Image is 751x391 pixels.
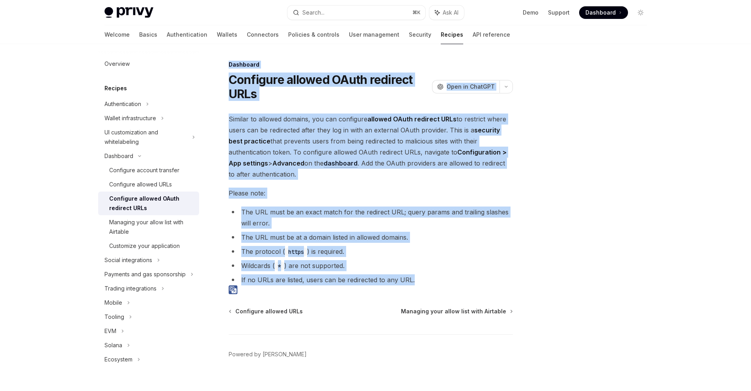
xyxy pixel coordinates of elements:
div: Managing your allow list with Airtable [109,218,194,236]
div: Configure account transfer [109,166,179,175]
span: Configure allowed URLs [235,307,303,315]
button: Search...⌘K [287,6,425,20]
h5: Recipes [104,84,127,93]
div: Search... [302,8,324,17]
li: The URL must be an exact match for the redirect URL; query params and trailing slashes will error. [229,207,513,229]
a: dashboard [324,159,358,168]
div: Customize your application [109,241,180,251]
span: Ask AI [443,9,458,17]
a: Dashboard [579,6,628,19]
code: https [285,248,307,256]
div: Payments and gas sponsorship [104,270,186,279]
div: UI customization and whitelabeling [104,128,187,147]
a: Configure allowed URLs [98,177,199,192]
a: Basics [139,25,157,44]
span: ⌘ K [412,9,421,16]
span: Similar to allowed domains, you can configure to restrict where users can be redirected after the... [229,114,513,180]
a: Security [409,25,431,44]
h1: Configure allowed OAuth redirect URLs [229,73,429,101]
strong: Advanced [272,159,304,167]
div: Mobile [104,298,122,307]
div: Tooling [104,312,124,322]
strong: allowed OAuth redirect URLs [367,115,457,123]
span: Please note: [229,188,513,199]
div: Configure allowed OAuth redirect URLs [109,194,194,213]
li: If no URLs are listed, users can be redirected to any URL. [229,274,513,285]
a: Customize your application [98,239,199,253]
a: User management [349,25,399,44]
a: Configure allowed URLs [229,307,303,315]
a: Wallets [217,25,237,44]
div: Wallet infrastructure [104,114,156,123]
a: Configure allowed OAuth redirect URLs [98,192,199,215]
div: Authentication [104,99,141,109]
li: The URL must be at a domain listed in allowed domains. [229,232,513,243]
span: Dashboard [585,9,616,17]
div: Social integrations [104,255,152,265]
div: Solana [104,341,122,350]
a: Powered by [PERSON_NAME] [229,350,307,358]
li: The protocol ( ) is required. [229,246,513,257]
span: Managing your allow list with Airtable [401,307,506,315]
div: Configure allowed URLs [109,180,172,189]
a: Authentication [167,25,207,44]
div: Ecosystem [104,355,132,364]
a: Support [548,9,570,17]
img: light logo [104,7,153,18]
span: Open in ChatGPT [447,83,495,91]
div: Dashboard [104,151,133,161]
a: API reference [473,25,510,44]
a: Recipes [441,25,463,44]
strong: security best practice [229,126,500,145]
a: Connectors [247,25,279,44]
div: Dashboard [229,61,513,69]
button: Ask AI [429,6,464,20]
li: Wildcards ( ) are not supported. [229,260,513,271]
div: EVM [104,326,116,336]
button: Open in ChatGPT [432,80,499,93]
a: Configure account transfer [98,163,199,177]
div: Trading integrations [104,284,157,293]
a: Policies & controls [288,25,339,44]
a: Overview [98,57,199,71]
button: Toggle dark mode [634,6,647,19]
div: Overview [104,59,130,69]
a: Demo [523,9,539,17]
a: Welcome [104,25,130,44]
a: Managing your allow list with Airtable [401,307,512,315]
a: Managing your allow list with Airtable [98,215,199,239]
